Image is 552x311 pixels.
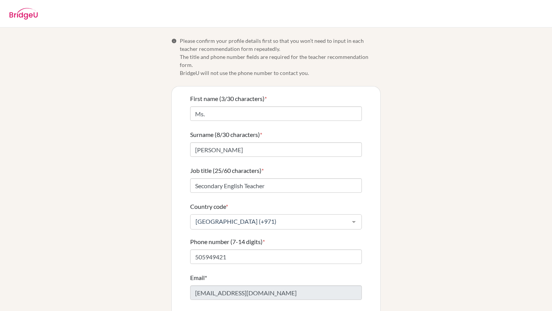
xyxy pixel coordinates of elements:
span: Info [171,38,177,44]
input: Enter your first name [190,106,362,121]
label: Surname (8/30 characters) [190,130,262,139]
input: Enter your job title [190,178,362,193]
span: Please confirm your profile details first so that you won’t need to input in each teacher recomme... [180,37,381,77]
input: Enter your surname [190,142,362,157]
label: Phone number (7-14 digits) [190,237,265,246]
span: [GEOGRAPHIC_DATA] (+971) [194,218,346,225]
img: BridgeU logo [9,8,38,20]
input: Enter your number [190,249,362,264]
label: Email* [190,273,207,282]
label: Job title (25/60 characters) [190,166,264,175]
label: First name (3/30 characters) [190,94,267,103]
label: Country code [190,202,228,211]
